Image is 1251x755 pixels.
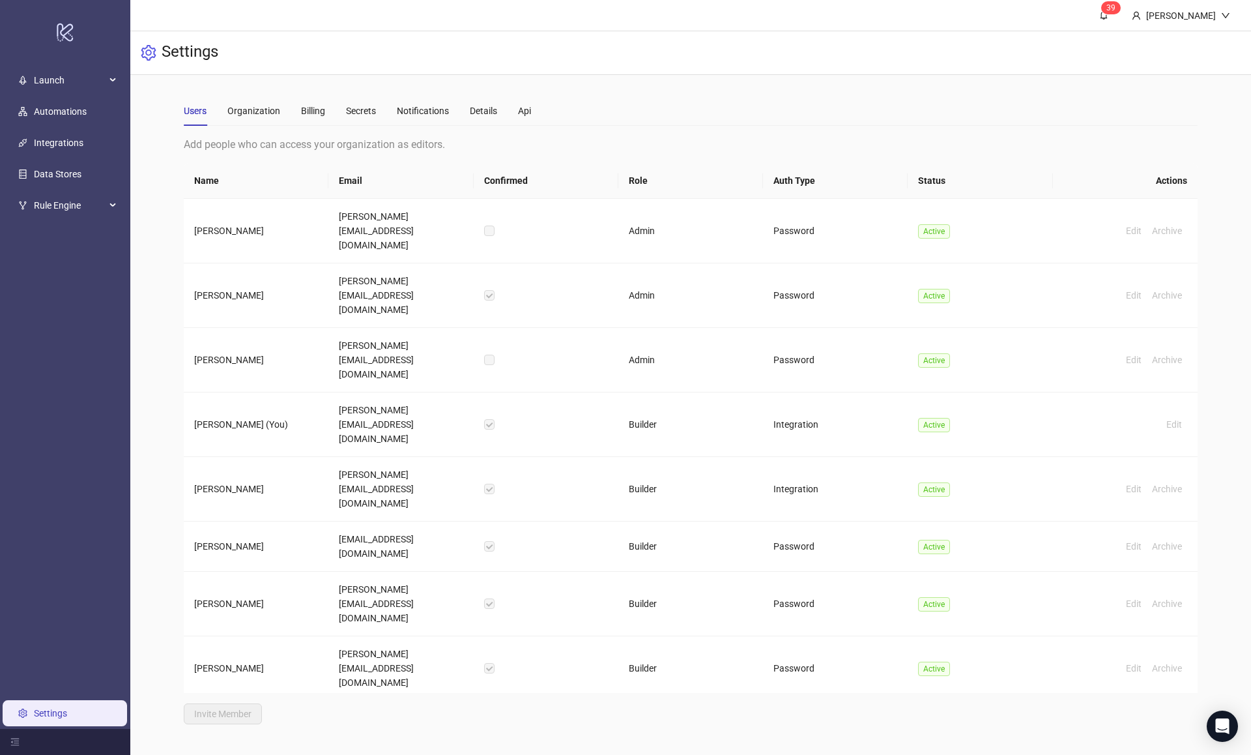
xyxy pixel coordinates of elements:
span: Active [918,289,950,303]
div: Open Intercom Messenger [1207,711,1238,742]
a: Automations [34,106,87,117]
td: Admin [618,199,763,263]
th: Email [328,163,473,199]
span: 9 [1111,3,1115,12]
span: Launch [34,67,106,93]
span: Active [918,482,950,497]
td: Admin [618,263,763,328]
button: Edit [1121,288,1147,303]
td: [PERSON_NAME][EMAIL_ADDRESS][DOMAIN_NAME] [328,199,473,263]
span: setting [141,45,156,61]
td: Password [763,572,908,636]
span: rocket [18,76,27,85]
td: [PERSON_NAME] [184,522,328,572]
td: [PERSON_NAME][EMAIL_ADDRESS][DOMAIN_NAME] [328,392,473,457]
button: Edit [1121,596,1147,612]
a: Settings [34,708,67,718]
button: Edit [1121,223,1147,239]
button: Archive [1147,660,1187,676]
div: Api [518,104,531,118]
span: user [1132,11,1141,20]
td: Password [763,522,908,572]
button: Edit [1121,539,1147,554]
td: Builder [618,636,763,701]
td: Admin [618,328,763,392]
td: [PERSON_NAME][EMAIL_ADDRESS][DOMAIN_NAME] [328,457,473,522]
td: Builder [618,392,763,457]
th: Name [184,163,328,199]
td: Password [763,328,908,392]
td: [EMAIL_ADDRESS][DOMAIN_NAME] [328,522,473,572]
td: [PERSON_NAME] [184,572,328,636]
th: Confirmed [474,163,618,199]
button: Edit [1121,660,1147,676]
td: [PERSON_NAME] [184,457,328,522]
div: [PERSON_NAME] [1141,8,1221,23]
div: Billing [301,104,325,118]
button: Archive [1147,352,1187,368]
div: Details [470,104,497,118]
td: Builder [618,572,763,636]
button: Archive [1147,223,1187,239]
td: [PERSON_NAME] [184,328,328,392]
span: Active [918,597,950,612]
span: Rule Engine [34,192,106,218]
div: Users [184,104,207,118]
td: [PERSON_NAME][EMAIL_ADDRESS][DOMAIN_NAME] [328,636,473,701]
button: Archive [1147,481,1187,497]
div: Secrets [346,104,376,118]
a: Integrations [34,138,83,148]
td: Integration [763,457,908,522]
span: down [1221,11,1230,20]
td: Builder [618,457,763,522]
button: Edit [1121,481,1147,497]
td: [PERSON_NAME][EMAIL_ADDRESS][DOMAIN_NAME] [328,263,473,328]
span: fork [18,201,27,210]
button: Archive [1147,539,1187,554]
sup: 39 [1101,1,1121,14]
td: Builder [618,522,763,572]
td: [PERSON_NAME] [184,199,328,263]
button: Edit [1121,352,1147,368]
div: Add people who can access your organization as editors. [184,136,1198,153]
span: Active [918,418,950,432]
td: Integration [763,392,908,457]
td: [PERSON_NAME][EMAIL_ADDRESS][DOMAIN_NAME] [328,328,473,392]
td: [PERSON_NAME][EMAIL_ADDRESS][DOMAIN_NAME] [328,572,473,636]
td: Password [763,263,908,328]
th: Status [908,163,1052,199]
th: Actions [1053,163,1198,199]
button: Edit [1161,417,1187,432]
th: Role [618,163,763,199]
div: Notifications [397,104,449,118]
button: Archive [1147,596,1187,612]
span: bell [1099,10,1108,20]
div: Organization [227,104,280,118]
button: Archive [1147,288,1187,303]
th: Auth Type [763,163,908,199]
button: Invite Member [184,703,262,724]
span: menu-fold [10,737,20,747]
td: [PERSON_NAME] [184,636,328,701]
td: [PERSON_NAME] [184,263,328,328]
span: Active [918,224,950,239]
span: Active [918,353,950,368]
span: Active [918,662,950,676]
td: Password [763,636,908,701]
td: Password [763,199,908,263]
h3: Settings [162,42,218,64]
td: [PERSON_NAME] (You) [184,392,328,457]
span: Active [918,540,950,554]
span: 3 [1106,3,1111,12]
a: Data Stores [34,169,81,179]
